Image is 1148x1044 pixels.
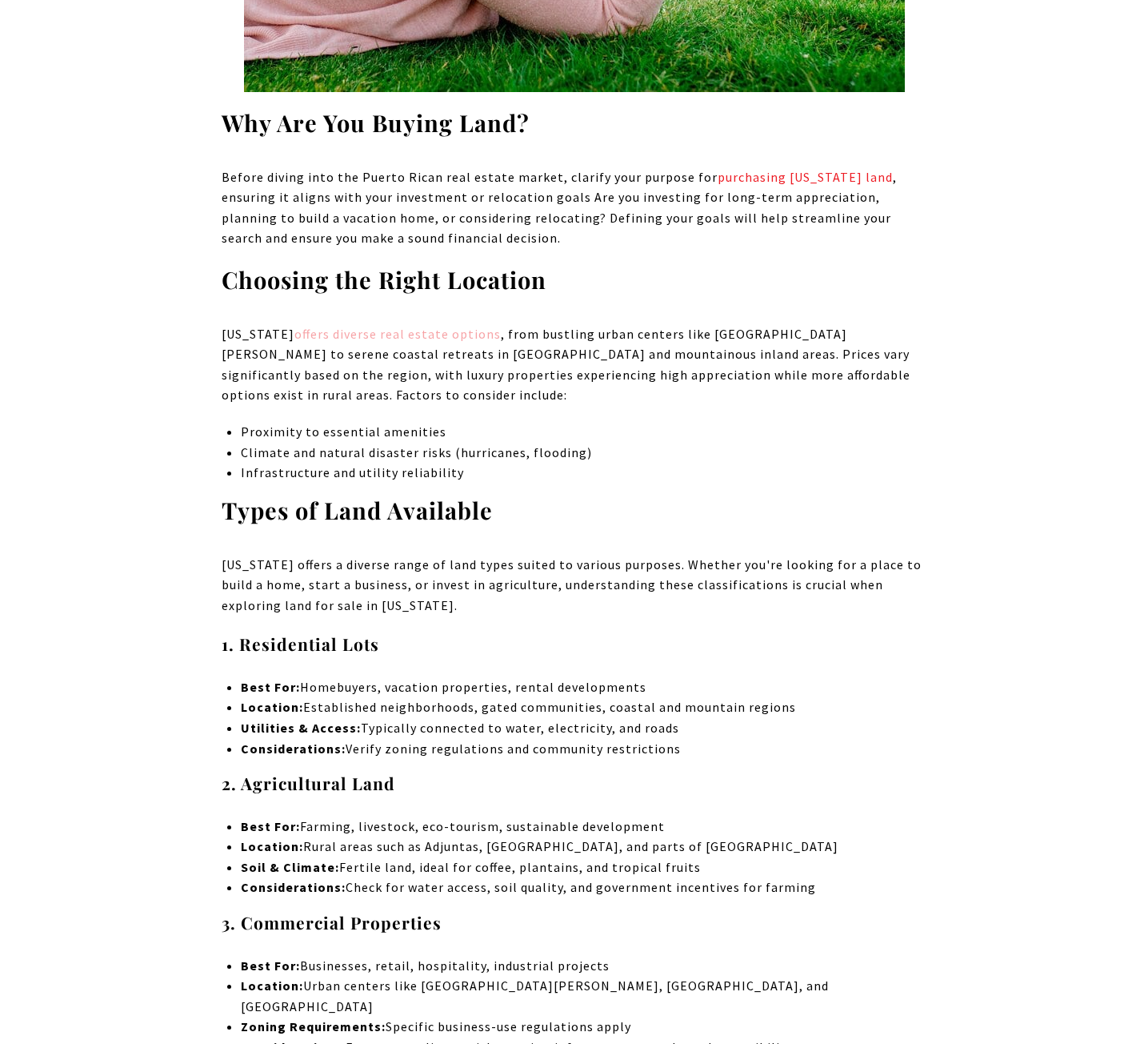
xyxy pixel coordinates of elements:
strong: Considerations: [241,879,346,895]
li: Fertile land, ideal for coffee, plantains, and tropical fruits [241,857,926,878]
li: Check for water access, soil quality, and government incentives for farming [241,877,926,898]
li: Climate and natural disaster risks (hurricanes, flooding) [241,443,926,464]
strong: Utilities & Access: [241,720,361,736]
p: Before diving into the Puerto Rican real estate market, clarify your purpose for , ensuring it al... [222,167,927,249]
strong: Best For: [241,679,300,695]
strong: Location: [241,978,303,994]
li: Verify zoning regulations and community restrictions [241,739,926,760]
li: Businesses, retail, hospitality, industrial projects [241,956,926,977]
li: Rural areas such as Adjuntas, [GEOGRAPHIC_DATA], and parts of [GEOGRAPHIC_DATA] [241,837,926,857]
p: [US_STATE] , from bustling urban centers like [GEOGRAPHIC_DATA][PERSON_NAME] to serene coastal re... [222,324,927,406]
li: Urban centers like [GEOGRAPHIC_DATA][PERSON_NAME], [GEOGRAPHIC_DATA], and [GEOGRAPHIC_DATA] [241,976,926,1017]
li: Homebuyers, vacation properties, rental developments [241,677,926,698]
strong: Soil & Climate: [241,859,339,875]
li: Farming, livestock, eco-tourism, sustainable development [241,817,926,837]
strong: Best For: [241,818,300,834]
strong: Location: [241,699,303,715]
li: Specific business-use regulations apply [241,1017,926,1038]
li: Typically connected to water, electricity, and roads [241,718,926,739]
strong: Types of Land Available [222,495,493,525]
strong: Location: [241,838,303,854]
li: Infrastructure and utility reliability [241,463,926,484]
strong: Why Are You Buying Land? [222,107,530,138]
strong: 2. Agricultural Land [222,772,395,794]
strong: Zoning Requirements: [241,1018,386,1034]
li: Established neighborhoods, gated communities, coastal and mountain regions [241,697,926,718]
strong: Best For: [241,958,300,974]
strong: Considerations: [241,741,346,757]
strong: 1. Residential Lots [222,632,379,655]
strong: Choosing the Right Location [222,264,546,295]
a: purchasing Puerto Rico land - open in a new tab [718,169,893,185]
li: Proximity to essential amenities [241,422,926,443]
a: offers diverse real estate options - open in a new tab [294,326,501,342]
strong: 3. Commercial Properties [222,911,442,934]
p: [US_STATE] offers a diverse range of land types suited to various purposes. Whether you're lookin... [222,555,927,616]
